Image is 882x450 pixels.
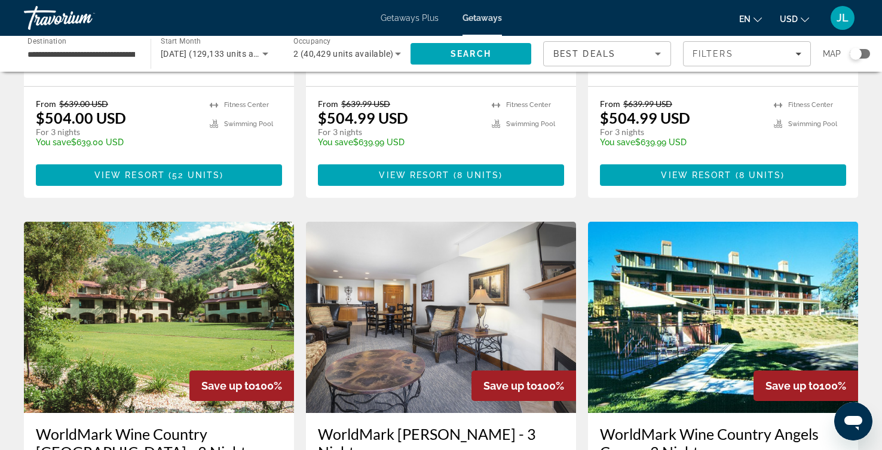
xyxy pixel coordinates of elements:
[693,49,733,59] span: Filters
[381,13,439,23] a: Getaways Plus
[36,99,56,109] span: From
[837,12,849,24] span: JL
[318,127,480,137] p: For 3 nights
[661,170,731,180] span: View Resort
[588,222,858,413] img: WorldMark Wine Country Angels Camp - 3 Nights
[27,36,66,45] span: Destination
[788,120,837,128] span: Swimming Pool
[457,170,500,180] span: 8 units
[463,13,502,23] a: Getaways
[780,14,798,24] span: USD
[36,137,71,147] span: You save
[823,45,841,62] span: Map
[600,137,762,147] p: $639.99 USD
[318,137,480,147] p: $639.99 USD
[732,170,785,180] span: ( )
[293,49,393,59] span: 2 (40,429 units available)
[780,10,809,27] button: Change currency
[306,222,576,413] img: WorldMark Blaine - 3 Nights
[471,371,576,401] div: 100%
[683,41,811,66] button: Filters
[739,14,751,24] span: en
[165,170,223,180] span: ( )
[161,37,201,45] span: Start Month
[36,164,282,186] button: View Resort(52 units)
[765,379,819,392] span: Save up to
[553,49,615,59] span: Best Deals
[201,379,255,392] span: Save up to
[36,109,126,127] p: $504.00 USD
[600,127,762,137] p: For 3 nights
[411,43,531,65] button: Search
[24,2,143,33] a: Travorium
[318,109,408,127] p: $504.99 USD
[450,170,503,180] span: ( )
[739,170,782,180] span: 8 units
[553,47,661,61] mat-select: Sort by
[834,402,872,440] iframe: Button to launch messaging window
[36,137,198,147] p: $639.00 USD
[600,164,846,186] button: View Resort(8 units)
[739,10,762,27] button: Change language
[59,99,108,109] span: $639.00 USD
[27,47,135,62] input: Select destination
[754,371,858,401] div: 100%
[172,170,220,180] span: 52 units
[600,99,620,109] span: From
[224,120,273,128] span: Swimming Pool
[600,137,635,147] span: You save
[318,99,338,109] span: From
[379,170,449,180] span: View Resort
[451,49,491,59] span: Search
[506,120,555,128] span: Swimming Pool
[161,49,287,59] span: [DATE] (129,133 units available)
[788,101,833,109] span: Fitness Center
[341,99,390,109] span: $639.99 USD
[318,137,353,147] span: You save
[293,37,331,45] span: Occupancy
[94,170,165,180] span: View Resort
[600,109,690,127] p: $504.99 USD
[36,127,198,137] p: For 3 nights
[623,99,672,109] span: $639.99 USD
[483,379,537,392] span: Save up to
[506,101,551,109] span: Fitness Center
[318,164,564,186] button: View Resort(8 units)
[224,101,269,109] span: Fitness Center
[827,5,858,30] button: User Menu
[189,371,294,401] div: 100%
[24,222,294,413] img: WorldMark Wine Country Clear Lake - 3 Nights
